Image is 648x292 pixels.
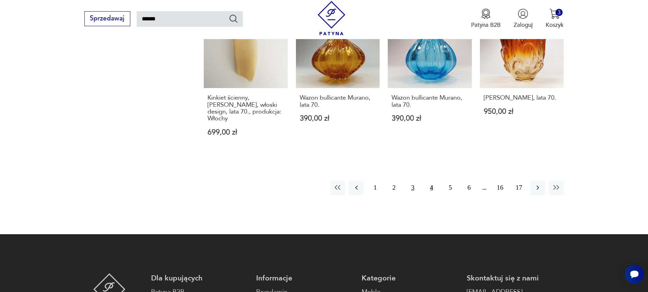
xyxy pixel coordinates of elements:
button: 4 [424,181,439,195]
img: Ikona medalu [481,8,491,19]
a: Sprzedawaj [84,16,130,22]
p: 950,00 zł [484,108,560,115]
a: Wazon bullicante Murano, lata 70.Wazon bullicante Murano, lata 70.390,00 zł [296,4,380,152]
button: Szukaj [229,14,238,23]
img: Ikona koszyka [549,8,560,19]
h3: Wazon bullicante Murano, lata 70. [392,95,468,108]
a: Kinkiet ścienny, szkło Murano, włoski design, lata 70., produkcja: WłochyKinkiet ścienny, [PERSON... [204,4,288,152]
button: 2 [387,181,401,195]
p: 390,00 zł [300,115,376,122]
p: Koszyk [546,21,564,29]
button: 6 [462,181,476,195]
h3: Wazon bullicante Murano, lata 70. [300,95,376,108]
button: 3Koszyk [546,8,564,29]
div: 3 [555,9,563,16]
a: Wazon bullicante Murano, lata 70.Wazon bullicante Murano, lata 70.390,00 zł [388,4,472,152]
button: Zaloguj [514,8,533,29]
p: Informacje [256,273,353,283]
button: Patyna B2B [471,8,501,29]
img: Patyna - sklep z meblami i dekoracjami vintage [314,1,349,35]
p: Skontaktuj się z nami [467,273,564,283]
p: Zaloguj [514,21,533,29]
button: 3 [405,181,420,195]
button: 17 [512,181,526,195]
h3: [PERSON_NAME], lata 70. [484,95,560,101]
p: Dla kupujących [151,273,248,283]
p: 699,00 zł [207,129,284,136]
p: 390,00 zł [392,115,468,122]
img: Ikonka użytkownika [518,8,528,19]
button: Sprzedawaj [84,11,130,26]
p: Kategorie [362,273,459,283]
a: Wazon Murano, lata 70.[PERSON_NAME], lata 70.950,00 zł [480,4,564,152]
a: Ikona medaluPatyna B2B [471,8,501,29]
p: Patyna B2B [471,21,501,29]
button: 1 [368,181,382,195]
iframe: Smartsupp widget button [625,265,644,284]
button: 5 [443,181,458,195]
button: 16 [493,181,508,195]
h3: Kinkiet ścienny, [PERSON_NAME], włoski design, lata 70., produkcja: Włochy [207,95,284,122]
